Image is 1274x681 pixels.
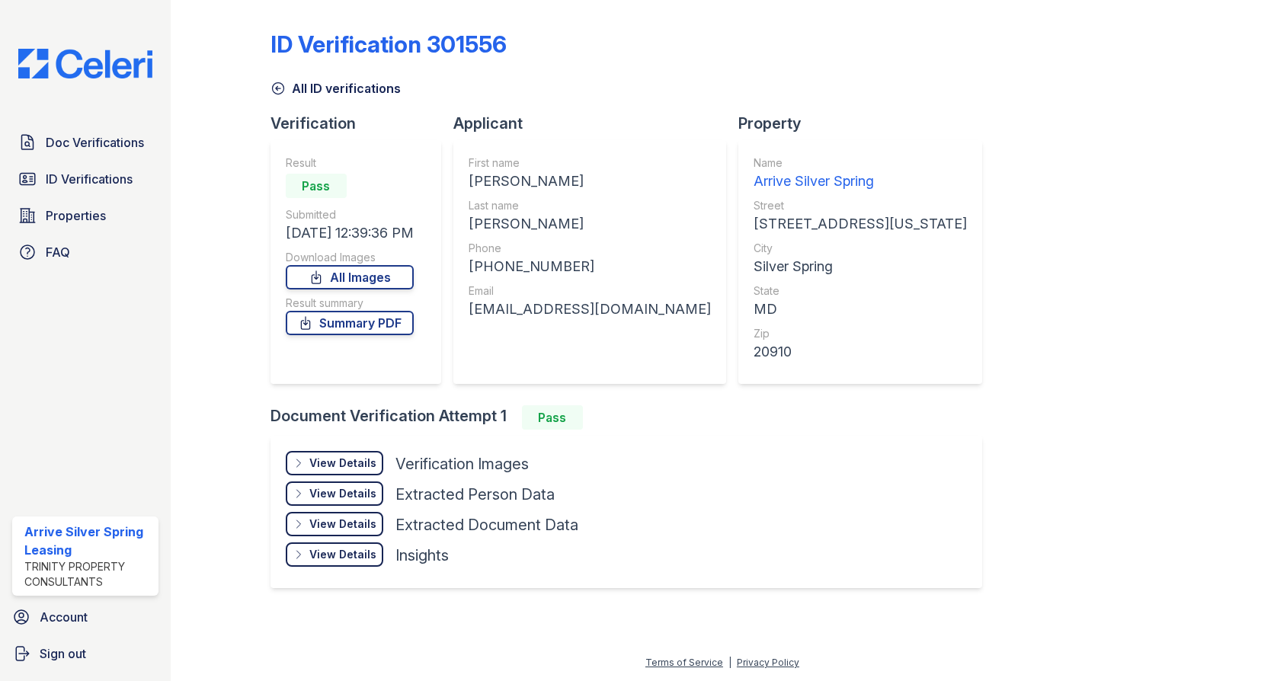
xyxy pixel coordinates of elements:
[754,283,967,299] div: State
[309,456,376,471] div: View Details
[46,206,106,225] span: Properties
[395,514,578,536] div: Extracted Document Data
[286,265,414,289] a: All Images
[469,256,711,277] div: [PHONE_NUMBER]
[395,545,449,566] div: Insights
[6,49,165,78] img: CE_Logo_Blue-a8612792a0a2168367f1c8372b55b34899dd931a85d93a1a3d3e32e68fde9ad4.png
[24,559,152,590] div: Trinity Property Consultants
[286,207,414,222] div: Submitted
[738,113,994,134] div: Property
[737,657,799,668] a: Privacy Policy
[469,241,711,256] div: Phone
[754,299,967,320] div: MD
[286,155,414,171] div: Result
[754,213,967,235] div: [STREET_ADDRESS][US_STATE]
[309,486,376,501] div: View Details
[46,170,133,188] span: ID Verifications
[469,198,711,213] div: Last name
[24,523,152,559] div: Arrive Silver Spring Leasing
[522,405,583,430] div: Pass
[469,155,711,171] div: First name
[270,30,507,58] div: ID Verification 301556
[6,638,165,669] a: Sign out
[270,113,453,134] div: Verification
[46,243,70,261] span: FAQ
[453,113,738,134] div: Applicant
[40,644,86,663] span: Sign out
[754,326,967,341] div: Zip
[754,171,967,192] div: Arrive Silver Spring
[754,155,967,171] div: Name
[754,241,967,256] div: City
[286,222,414,244] div: [DATE] 12:39:36 PM
[754,341,967,363] div: 20910
[469,299,711,320] div: [EMAIL_ADDRESS][DOMAIN_NAME]
[6,602,165,632] a: Account
[286,296,414,311] div: Result summary
[728,657,731,668] div: |
[309,516,376,532] div: View Details
[754,256,967,277] div: Silver Spring
[270,79,401,98] a: All ID verifications
[754,198,967,213] div: Street
[469,213,711,235] div: [PERSON_NAME]
[286,311,414,335] a: Summary PDF
[286,250,414,265] div: Download Images
[395,453,529,475] div: Verification Images
[270,405,994,430] div: Document Verification Attempt 1
[12,127,158,158] a: Doc Verifications
[645,657,723,668] a: Terms of Service
[469,283,711,299] div: Email
[12,237,158,267] a: FAQ
[12,164,158,194] a: ID Verifications
[309,547,376,562] div: View Details
[12,200,158,231] a: Properties
[754,155,967,192] a: Name Arrive Silver Spring
[469,171,711,192] div: [PERSON_NAME]
[395,484,555,505] div: Extracted Person Data
[40,608,88,626] span: Account
[46,133,144,152] span: Doc Verifications
[286,174,347,198] div: Pass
